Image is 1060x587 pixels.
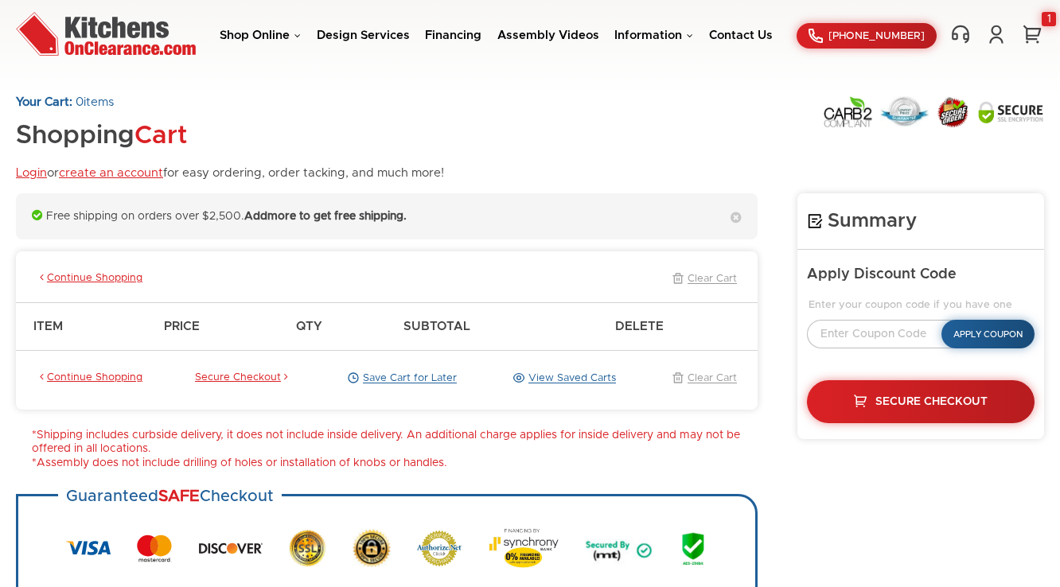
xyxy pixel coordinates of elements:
[244,211,407,222] strong: Add more to get free shipping.
[489,528,559,568] img: Synchrony Bank
[37,272,142,286] a: Continue Shopping
[828,31,925,41] span: [PHONE_NUMBER]
[16,12,196,56] img: Kitchens On Clearance
[936,96,970,128] img: Secure Order
[156,302,288,350] th: Price
[58,479,282,515] h3: Guaranteed Checkout
[607,302,758,350] th: Delete
[396,302,607,350] th: Subtotal
[32,457,758,471] li: *Assembly does not include drilling of holes or installation of knobs or handles.
[823,95,873,128] img: Carb2 Compliant
[709,29,773,41] a: Contact Us
[158,488,200,504] strong: SAFE
[353,529,391,567] img: Secure
[417,531,462,566] img: Authorize.net
[16,166,444,181] p: or for easy ordering, order tacking, and much more!
[1020,24,1044,45] a: 1
[614,29,693,41] a: Information
[1042,12,1056,26] div: 1
[16,167,47,179] a: Login
[679,528,707,568] img: AES 256 Bit
[66,541,111,555] img: Visa
[941,320,1035,348] button: Apply Coupon
[137,535,172,562] img: MasterCard
[807,299,1035,312] legend: Enter your coupon code if you have one
[807,266,1035,284] h5: Apply Discount Code
[880,96,929,127] img: Lowest Price Guarantee
[668,272,737,286] a: Clear Cart
[195,371,291,386] a: Secure Checkout
[32,429,758,457] li: *Shipping includes curbside delivery, it does not include inside delivery. An additional charge a...
[199,537,263,560] img: Discover
[288,302,396,350] th: Qty
[289,528,326,568] img: SSL
[59,167,163,179] a: create an account
[807,380,1035,423] a: Secure Checkout
[668,371,737,386] a: Clear Cart
[344,371,457,386] a: Save Cart for Later
[807,320,965,348] input: Enter Coupon Code
[37,371,142,386] a: Continue Shopping
[317,29,410,41] a: Design Services
[16,96,72,108] strong: Your Cart:
[16,122,444,150] h1: Shopping
[509,371,616,386] a: View Saved Carts
[220,29,301,41] a: Shop Online
[497,29,599,41] a: Assembly Videos
[977,100,1044,124] img: Secure SSL Encyption
[16,302,156,350] th: Item
[134,123,187,149] span: Cart
[807,209,1035,233] h4: Summary
[425,29,481,41] a: Financing
[797,23,937,49] a: [PHONE_NUMBER]
[16,95,444,111] p: items
[875,396,988,407] span: Secure Checkout
[16,193,758,240] div: Free shipping on orders over $2,500.
[585,528,653,568] img: Secured by MT
[76,96,84,108] span: 0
